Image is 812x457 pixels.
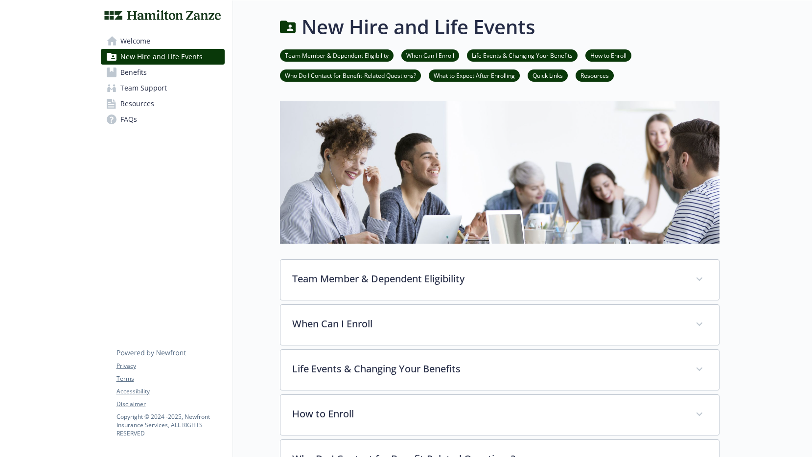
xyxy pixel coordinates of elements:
a: Accessibility [116,387,224,396]
a: Team Support [101,80,225,96]
a: New Hire and Life Events [101,49,225,65]
a: When Can I Enroll [401,50,459,60]
p: Team Member & Dependent Eligibility [292,272,684,286]
a: Disclaimer [116,400,224,409]
div: When Can I Enroll [280,305,719,345]
a: Life Events & Changing Your Benefits [467,50,578,60]
a: What to Expect After Enrolling [429,70,520,80]
p: How to Enroll [292,407,684,421]
h1: New Hire and Life Events [302,12,535,42]
span: FAQs [120,112,137,127]
span: Benefits [120,65,147,80]
div: Team Member & Dependent Eligibility [280,260,719,300]
p: Life Events & Changing Your Benefits [292,362,684,376]
div: Life Events & Changing Your Benefits [280,350,719,390]
a: Privacy [116,362,224,370]
a: Benefits [101,65,225,80]
p: When Can I Enroll [292,317,684,331]
p: Copyright © 2024 - 2025 , Newfront Insurance Services, ALL RIGHTS RESERVED [116,412,224,437]
a: Resources [576,70,614,80]
a: Welcome [101,33,225,49]
a: Resources [101,96,225,112]
span: Welcome [120,33,150,49]
img: new hire page banner [280,101,719,244]
a: Terms [116,374,224,383]
div: How to Enroll [280,395,719,435]
a: FAQs [101,112,225,127]
span: Resources [120,96,154,112]
a: Team Member & Dependent Eligibility [280,50,394,60]
a: Quick Links [528,70,568,80]
span: Team Support [120,80,167,96]
a: Who Do I Contact for Benefit-Related Questions? [280,70,421,80]
span: New Hire and Life Events [120,49,203,65]
a: How to Enroll [585,50,631,60]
